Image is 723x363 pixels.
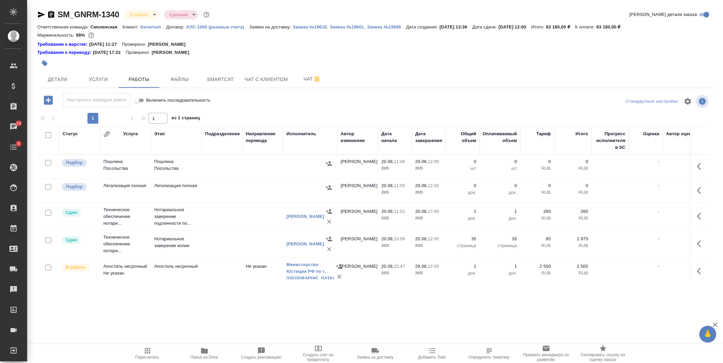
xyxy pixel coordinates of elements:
[82,75,115,84] span: Услуги
[449,242,476,249] p: страница
[100,230,151,258] td: Техническое обеспечение нотари...
[415,236,428,241] p: 20.08,
[63,130,78,137] div: Статус
[666,130,697,137] div: Автор оценки
[122,24,140,29] p: Клиент:
[381,236,394,241] p: 20.08,
[524,263,551,270] p: 2 500
[524,189,551,196] p: RUB
[699,326,716,343] button: 🙏
[91,24,123,29] p: Смоленская
[123,130,138,137] div: Услуга
[166,24,186,29] p: Договор:
[524,236,551,242] p: 85
[61,182,97,191] div: Можно подбирать исполнителей
[364,24,367,29] p: ,
[381,242,408,249] p: 2025
[394,209,405,214] p: 11:02
[696,95,710,108] span: Посмотреть информацию
[415,215,442,222] p: 2025
[100,203,151,230] td: Техническое обеспечение нотари...
[293,24,327,31] button: Заявка №19618
[154,236,198,249] p: Нотариальное заверение копии
[58,10,119,19] a: SM_GNRM-1340
[629,11,697,18] span: [PERSON_NAME] детали заказа
[524,242,551,249] p: RUB
[415,130,442,144] div: Дата завершения
[89,41,122,48] p: [DATE] 11:27
[558,158,588,165] p: 0
[76,33,86,38] p: 89%
[249,24,293,29] p: Заявки на доставку:
[66,264,85,271] p: В работе
[558,270,588,277] p: RUB
[140,24,166,29] a: Generium
[483,242,517,249] p: страница
[558,263,588,270] p: 2 500
[483,215,517,222] p: док.
[204,75,237,84] span: Smartcat
[558,208,588,215] p: 260
[394,236,405,241] p: 10:56
[643,130,659,137] div: Оценка
[381,209,394,214] p: 20.08,
[286,214,324,219] a: [PERSON_NAME]
[186,24,249,29] a: АЛС-1065 (разовые счета)
[61,158,97,167] div: Можно подбирать исполнителей
[449,215,476,222] p: док.
[449,158,476,165] p: 0
[330,24,364,31] button: Заявка №19601
[693,182,709,199] button: Здесь прячутся важные кнопки
[148,41,190,48] p: [PERSON_NAME]
[440,24,473,29] p: [DATE] 13:36
[524,158,551,165] p: 0
[327,24,330,29] p: ,
[415,209,428,214] p: 20.08,
[394,264,405,269] p: 15:47
[337,232,378,256] td: [PERSON_NAME]
[37,11,45,19] button: Скопировать ссылку для ЯМессенджера
[47,11,55,19] button: Скопировать ссылку
[41,75,74,84] span: Детали
[524,165,551,172] p: RUB
[524,270,551,277] p: RUB
[499,24,531,29] p: [DATE] 12:00
[330,24,364,29] p: Заявка №19601
[394,159,405,164] p: 11:06
[381,165,408,172] p: 2025
[428,159,439,164] p: 12:00
[286,241,324,246] a: [PERSON_NAME]
[449,165,476,172] p: шт
[13,140,24,147] span: 8
[286,130,316,137] div: Исполнитель
[103,131,110,138] button: Сгруппировать
[483,165,517,172] p: шт
[324,182,334,193] button: Назначить
[483,208,517,215] p: 1
[381,264,394,269] p: 20.08,
[2,118,25,135] a: 14
[66,209,77,216] p: Сдан
[449,208,476,215] p: 1
[37,24,91,29] p: Ответственная команда:
[100,260,151,283] td: Апостиль несрочный Не указан
[536,130,551,137] div: Тариф
[66,237,77,243] p: Сдан
[245,75,288,84] span: Чат с клиентом
[406,24,439,29] p: Дата создания:
[428,264,439,269] p: 12:00
[702,327,714,341] span: 🙏
[524,208,551,215] p: 260
[246,130,280,144] div: Направление перевода
[558,189,588,196] p: RUB
[61,208,97,217] div: Менеджер проверил работу исполнителя, передает ее на следующий этап
[167,12,190,18] button: Срочный
[293,24,327,29] p: Заявка №19618
[558,242,588,249] p: RUB
[558,182,588,189] p: 0
[37,41,89,48] a: Требования к верстке:
[483,158,517,165] p: 0
[449,263,476,270] p: 1
[472,24,498,29] p: Дата сдачи:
